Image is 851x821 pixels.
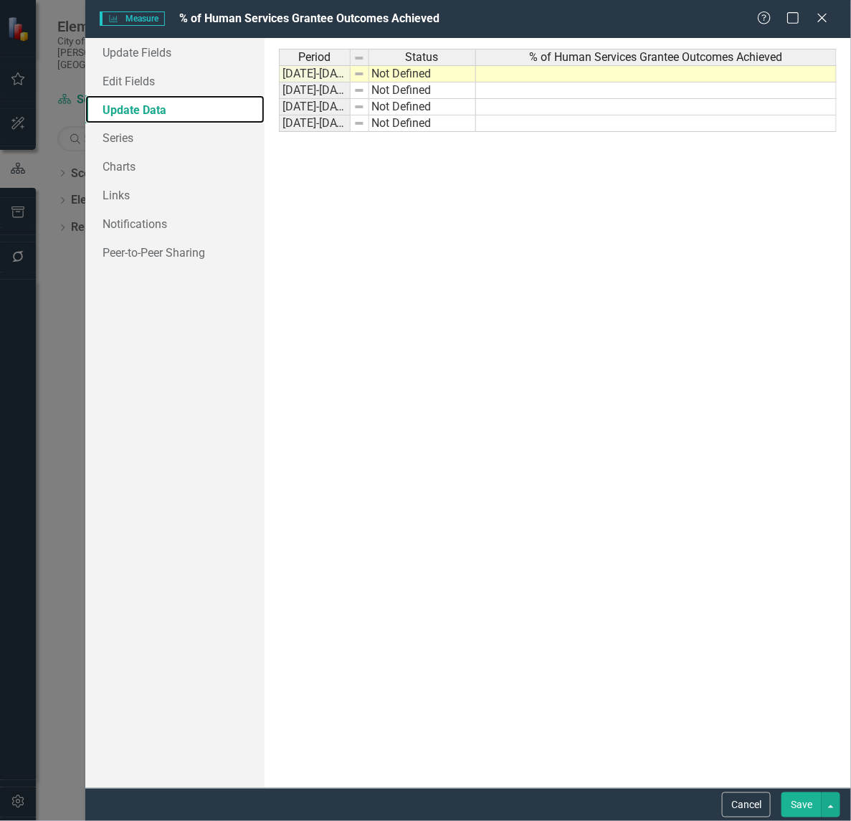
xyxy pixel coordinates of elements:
span: % of Human Services Grantee Outcomes Achieved [179,11,439,25]
td: [DATE]-[DATE] [279,99,351,115]
a: Series [85,123,265,152]
button: Cancel [722,792,771,817]
td: Not Defined [369,65,476,82]
span: Period [298,51,331,64]
a: Links [85,181,265,209]
button: Save [781,792,822,817]
img: 8DAGhfEEPCf229AAAAAElFTkSuQmCC [353,68,365,80]
span: Status [406,51,439,64]
a: Update Fields [85,38,265,67]
span: Measure [100,11,165,26]
a: Peer-to-Peer Sharing [85,238,265,267]
td: Not Defined [369,99,476,115]
td: [DATE]-[DATE] [279,82,351,99]
a: Charts [85,152,265,181]
a: Notifications [85,209,265,238]
img: 8DAGhfEEPCf229AAAAAElFTkSuQmCC [353,118,365,129]
td: [DATE]-[DATE] [279,115,351,132]
td: Not Defined [369,115,476,132]
a: Edit Fields [85,67,265,95]
a: Update Data [85,95,265,124]
img: 8DAGhfEEPCf229AAAAAElFTkSuQmCC [353,52,365,64]
td: [DATE]-[DATE] [279,65,351,82]
img: 8DAGhfEEPCf229AAAAAElFTkSuQmCC [353,101,365,113]
img: 8DAGhfEEPCf229AAAAAElFTkSuQmCC [353,85,365,96]
span: % of Human Services Grantee Outcomes Achieved [529,51,782,64]
td: Not Defined [369,82,476,99]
